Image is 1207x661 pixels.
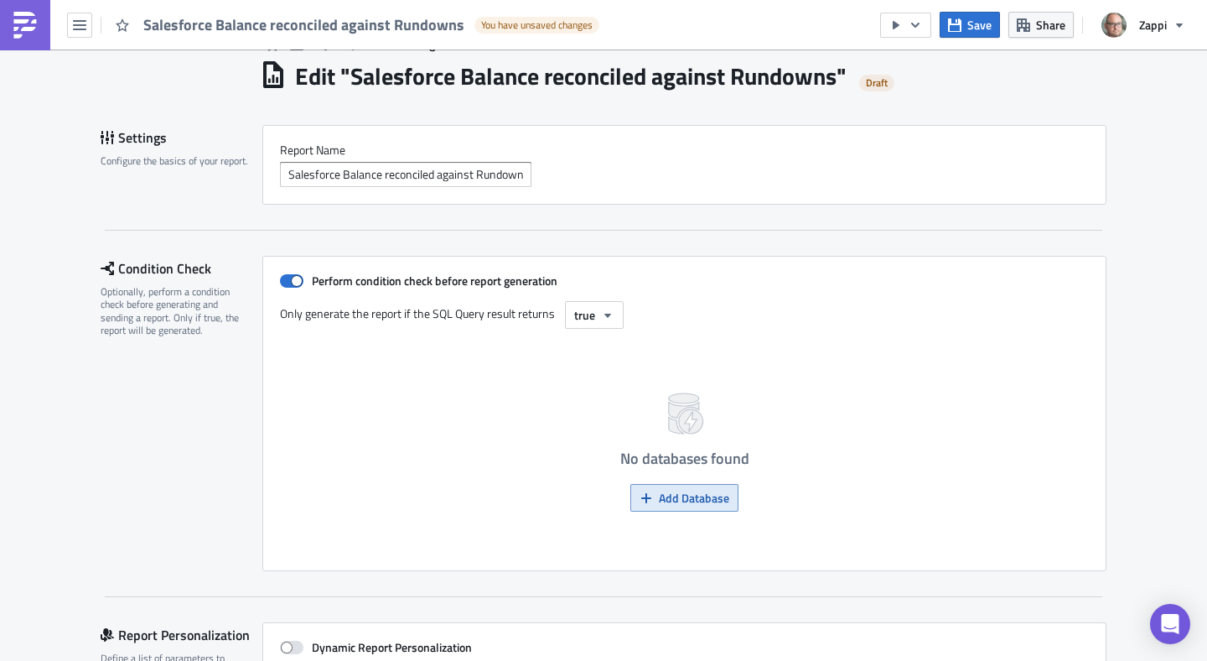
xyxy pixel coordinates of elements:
button: Add Database [630,484,738,512]
img: Avatar [1100,11,1128,39]
button: Zappi [1091,7,1194,44]
span: true [574,306,595,324]
span: Add Database [659,489,729,507]
div: Condition Check [101,256,262,281]
span: Draft [866,76,888,90]
span: Save [967,16,992,34]
label: Report Nam﻿e [280,143,1089,158]
button: true [565,301,624,329]
h4: No databases found [620,450,749,467]
span: Zappi [1139,16,1167,34]
button: Save [940,12,1000,38]
strong: Perform condition check before report generation [312,272,557,289]
img: PushMetrics [12,12,39,39]
span: Share [1036,16,1065,34]
h1: Edit " Salesforce Balance reconciled against Rundowns " [295,61,847,91]
div: Open Intercom Messenger [1150,604,1190,644]
div: Settings [101,125,262,150]
div: Configure the basics of your report. [101,154,251,167]
label: Only generate the report if the SQL Query result returns [280,301,557,326]
div: Optionally, perform a condition check before generating and sending a report. Only if true, the r... [101,285,251,337]
div: Report Personalization [101,622,262,648]
span: Salesforce Balance reconciled against Rundowns [143,13,466,36]
strong: Dynamic Report Personalization [312,638,472,656]
button: Share [1008,12,1074,38]
span: You have unsaved changes [481,18,593,32]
